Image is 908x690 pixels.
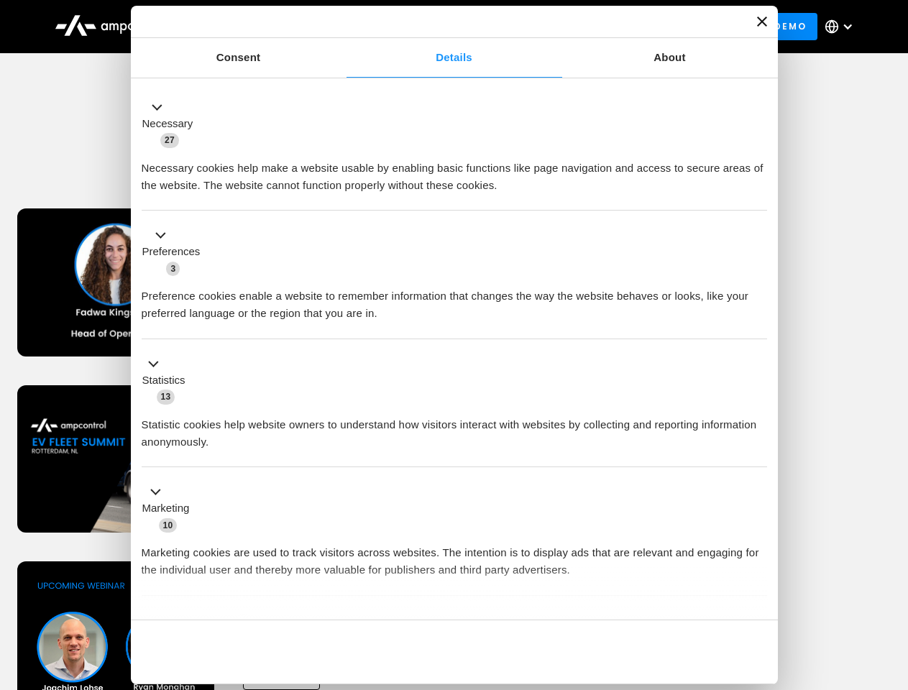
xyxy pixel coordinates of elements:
button: Okay [560,631,766,673]
span: 2 [237,614,251,628]
button: Preferences (3) [142,227,209,277]
span: 10 [159,518,178,533]
h1: Upcoming Webinars [17,145,891,180]
button: Necessary (27) [142,98,202,149]
div: Necessary cookies help make a website usable by enabling basic functions like page navigation and... [142,149,767,194]
a: Consent [131,38,347,78]
label: Statistics [142,372,185,389]
a: Details [347,38,562,78]
button: Close banner [757,17,767,27]
a: About [562,38,778,78]
label: Preferences [142,244,201,260]
button: Marketing (10) [142,484,198,534]
button: Statistics (13) [142,355,194,405]
span: 3 [166,262,180,276]
button: Unclassified (2) [142,612,260,630]
label: Marketing [142,500,190,517]
div: Preference cookies enable a website to remember information that changes the way the website beha... [142,277,767,322]
span: 27 [160,133,179,147]
label: Necessary [142,116,193,132]
span: 13 [157,390,175,404]
div: Statistic cookies help website owners to understand how visitors interact with websites by collec... [142,405,767,451]
div: Marketing cookies are used to track visitors across websites. The intention is to display ads tha... [142,533,767,579]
